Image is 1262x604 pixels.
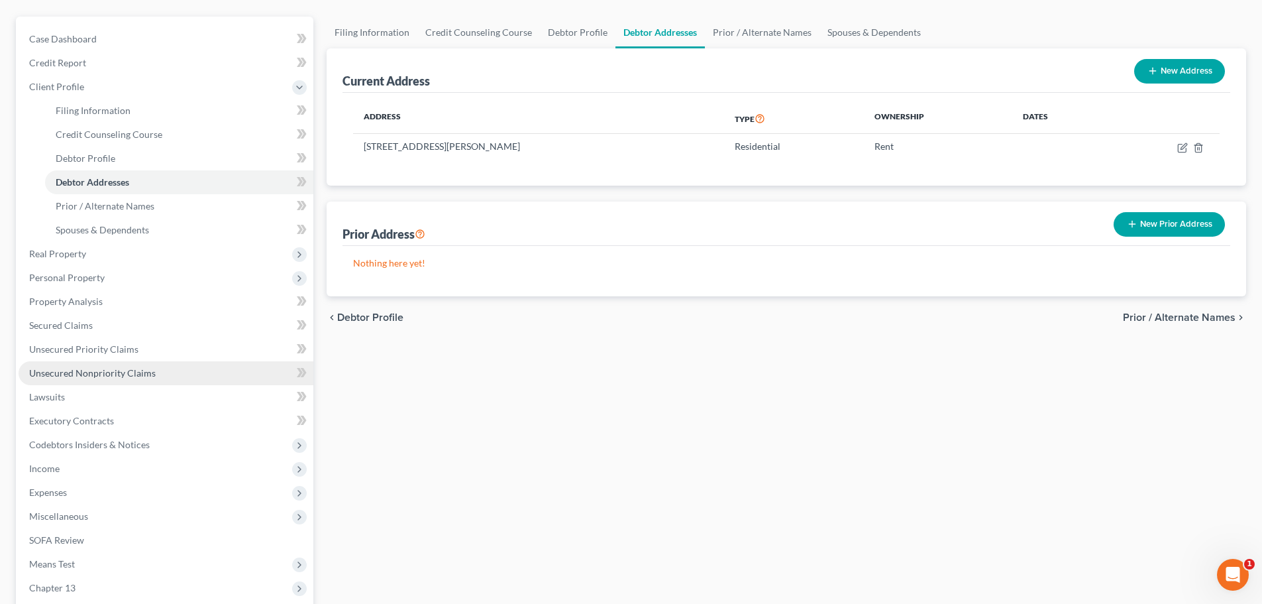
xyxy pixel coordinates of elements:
[1134,59,1225,84] button: New Address
[29,439,150,450] span: Codebtors Insiders & Notices
[417,17,540,48] a: Credit Counseling Course
[29,367,156,379] span: Unsecured Nonpriority Claims
[29,391,65,402] span: Lawsuits
[864,103,1012,134] th: Ownership
[45,147,313,170] a: Debtor Profile
[19,385,313,409] a: Lawsuits
[1114,212,1225,237] button: New Prior Address
[615,17,705,48] a: Debtor Addresses
[45,123,313,147] a: Credit Counseling Course
[19,314,313,337] a: Secured Claims
[1217,559,1249,591] iframe: Intercom live chat
[29,272,105,283] span: Personal Property
[29,487,67,498] span: Expenses
[29,415,114,426] span: Executory Contracts
[56,105,131,116] span: Filing Information
[56,129,162,140] span: Credit Counseling Course
[29,248,86,259] span: Real Property
[1236,312,1246,323] i: chevron_right
[29,511,88,522] span: Miscellaneous
[337,312,403,323] span: Debtor Profile
[45,99,313,123] a: Filing Information
[29,463,60,474] span: Income
[56,176,129,188] span: Debtor Addresses
[56,224,149,235] span: Spouses & Dependents
[19,409,313,433] a: Executory Contracts
[864,134,1012,159] td: Rent
[705,17,819,48] a: Prior / Alternate Names
[724,134,864,159] td: Residential
[724,103,864,134] th: Type
[327,312,337,323] i: chevron_left
[56,152,115,164] span: Debtor Profile
[45,218,313,242] a: Spouses & Dependents
[29,534,84,546] span: SOFA Review
[19,361,313,385] a: Unsecured Nonpriority Claims
[29,582,76,593] span: Chapter 13
[29,33,97,44] span: Case Dashboard
[19,528,313,552] a: SOFA Review
[19,27,313,51] a: Case Dashboard
[353,103,724,134] th: Address
[342,226,425,242] div: Prior Address
[29,296,103,307] span: Property Analysis
[29,343,138,355] span: Unsecured Priority Claims
[19,51,313,75] a: Credit Report
[19,290,313,314] a: Property Analysis
[45,170,313,194] a: Debtor Addresses
[29,57,86,68] span: Credit Report
[29,81,84,92] span: Client Profile
[819,17,929,48] a: Spouses & Dependents
[29,320,93,331] span: Secured Claims
[353,134,724,159] td: [STREET_ADDRESS][PERSON_NAME]
[353,257,1220,270] p: Nothing here yet!
[19,337,313,361] a: Unsecured Priority Claims
[1244,559,1255,570] span: 1
[342,73,430,89] div: Current Address
[29,558,75,570] span: Means Test
[45,194,313,218] a: Prior / Alternate Names
[1123,312,1246,323] button: Prior / Alternate Names chevron_right
[56,200,154,211] span: Prior / Alternate Names
[540,17,615,48] a: Debtor Profile
[1123,312,1236,323] span: Prior / Alternate Names
[1012,103,1109,134] th: Dates
[327,17,417,48] a: Filing Information
[327,312,403,323] button: chevron_left Debtor Profile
